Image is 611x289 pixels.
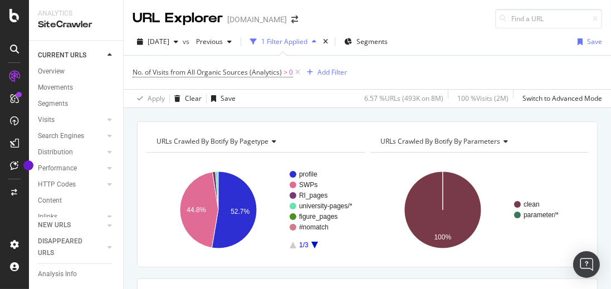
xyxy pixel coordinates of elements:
div: SiteCrawler [38,18,114,31]
button: Add Filter [302,66,347,79]
button: 1 Filter Applied [246,33,321,51]
button: Previous [192,33,236,51]
a: DISAPPEARED URLS [38,236,104,259]
span: URLs Crawled By Botify By pagetype [157,136,268,146]
a: Analysis Info [38,268,115,280]
div: URL Explorer [133,9,223,28]
span: > [283,67,287,77]
div: Segments [38,98,68,110]
button: Switch to Advanced Mode [518,90,602,107]
div: Content [38,195,62,207]
div: Apply [148,94,165,103]
h4: URLs Crawled By Botify By parameters [379,133,579,150]
div: Analysis Info [38,268,77,280]
button: Segments [340,33,392,51]
a: NEW URLS [38,219,104,231]
div: Visits [38,114,55,126]
div: Search Engines [38,130,84,142]
a: Movements [38,82,115,94]
div: Inlinks [38,211,57,223]
button: Apply [133,90,165,107]
a: Overview [38,66,115,77]
a: Search Engines [38,130,104,142]
div: DISAPPEARED URLS [38,236,94,259]
a: Visits [38,114,104,126]
a: Inlinks [38,211,104,223]
div: Save [221,94,236,103]
a: CURRENT URLS [38,50,104,61]
button: [DATE] [133,33,183,51]
div: Overview [38,66,65,77]
div: Distribution [38,146,73,158]
h4: URLs Crawled By Botify By pagetype [154,133,355,150]
div: Clear [185,94,202,103]
span: No. of Visits from All Organic Sources (Analytics) [133,67,282,77]
text: university-pages/* [299,202,353,210]
span: 0 [289,65,293,80]
span: 2025 Sep. 4th [148,37,169,46]
text: 44.8% [187,206,206,214]
span: URLs Crawled By Botify By parameters [381,136,501,146]
div: NEW URLS [38,219,71,231]
button: Save [573,33,602,51]
div: times [321,36,330,47]
span: Previous [192,37,223,46]
div: 100 % Visits ( 2M ) [457,94,509,103]
div: 6.57 % URLs ( 493K on 8M ) [364,94,443,103]
text: RI_pages [299,192,328,199]
div: Add Filter [317,67,347,77]
div: Tooltip anchor [23,160,33,170]
a: Content [38,195,115,207]
div: 1 Filter Applied [261,37,307,46]
text: clean [524,200,540,208]
text: 1/3 [299,241,309,249]
div: Performance [38,163,77,174]
span: vs [183,37,192,46]
text: profile [299,170,317,178]
svg: A chart. [370,161,589,258]
button: Clear [170,90,202,107]
div: Open Intercom Messenger [573,251,600,278]
div: Switch to Advanced Mode [522,94,602,103]
text: #nomatch [299,223,329,231]
input: Find a URL [495,9,602,28]
div: [DOMAIN_NAME] [227,14,287,25]
a: Performance [38,163,104,174]
div: Analytics [38,9,114,18]
a: HTTP Codes [38,179,104,190]
text: 52.7% [231,208,250,215]
text: 100% [434,233,451,241]
div: Movements [38,82,73,94]
text: parameter/* [524,211,559,219]
a: Distribution [38,146,104,158]
div: HTTP Codes [38,179,76,190]
svg: A chart. [146,161,365,258]
button: Save [207,90,236,107]
text: SWPs [299,181,317,189]
span: Segments [356,37,388,46]
text: figure_pages [299,213,338,221]
a: Segments [38,98,115,110]
div: arrow-right-arrow-left [291,16,298,23]
div: Save [587,37,602,46]
div: CURRENT URLS [38,50,86,61]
